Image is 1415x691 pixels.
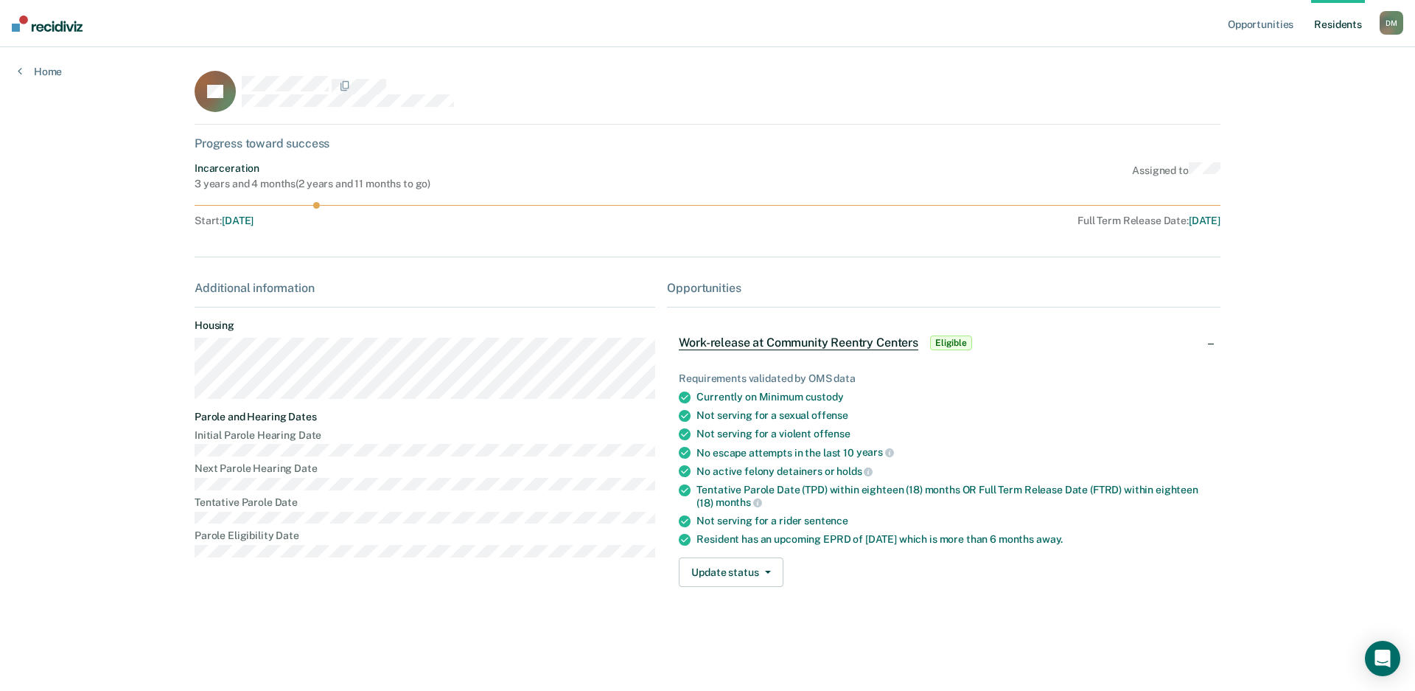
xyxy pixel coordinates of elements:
[195,496,655,509] dt: Tentative Parole Date
[696,515,1209,527] div: Not serving for a rider
[18,65,62,78] a: Home
[696,409,1209,422] div: Not serving for a sexual
[195,178,430,190] div: 3 years and 4 months ( 2 years and 11 months to go )
[1365,641,1400,676] div: Open Intercom Messenger
[1036,533,1063,545] span: away.
[195,136,1220,150] div: Progress toward success
[696,391,1209,403] div: Currently on Minimum
[222,215,254,226] span: [DATE]
[806,391,844,403] span: custody
[195,411,655,423] dt: Parole and Hearing Dates
[836,465,873,477] span: holds
[679,558,783,587] button: Update status
[811,409,848,421] span: offense
[12,15,83,32] img: Recidiviz
[679,336,918,350] span: Work-release at Community Reentry Centers
[696,446,1209,459] div: No escape attempts in the last 10
[1189,215,1220,226] span: [DATE]
[195,162,430,175] div: Incarceration
[804,515,848,527] span: sentence
[195,462,655,475] dt: Next Parole Hearing Date
[696,465,1209,478] div: No active felony detainers or
[195,429,655,442] dt: Initial Parole Hearing Date
[195,319,655,332] dt: Housing
[1380,11,1403,35] div: D M
[195,215,663,227] div: Start :
[667,281,1220,295] div: Opportunities
[856,446,894,458] span: years
[195,529,655,542] dt: Parole Eligibility Date
[716,496,762,508] span: months
[195,281,655,295] div: Additional information
[668,215,1220,227] div: Full Term Release Date :
[930,336,972,350] span: Eligible
[696,484,1209,509] div: Tentative Parole Date (TPD) within eighteen (18) months OR Full Term Release Date (FTRD) within e...
[667,319,1220,367] div: Work-release at Community Reentry CentersEligible
[1132,162,1220,190] div: Assigned to
[696,428,1209,440] div: Not serving for a violent
[679,372,1209,385] div: Requirements validated by OMS data
[814,428,850,440] span: offense
[1380,11,1403,35] button: DM
[696,533,1209,546] div: Resident has an upcoming EPRD of [DATE] which is more than 6 months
